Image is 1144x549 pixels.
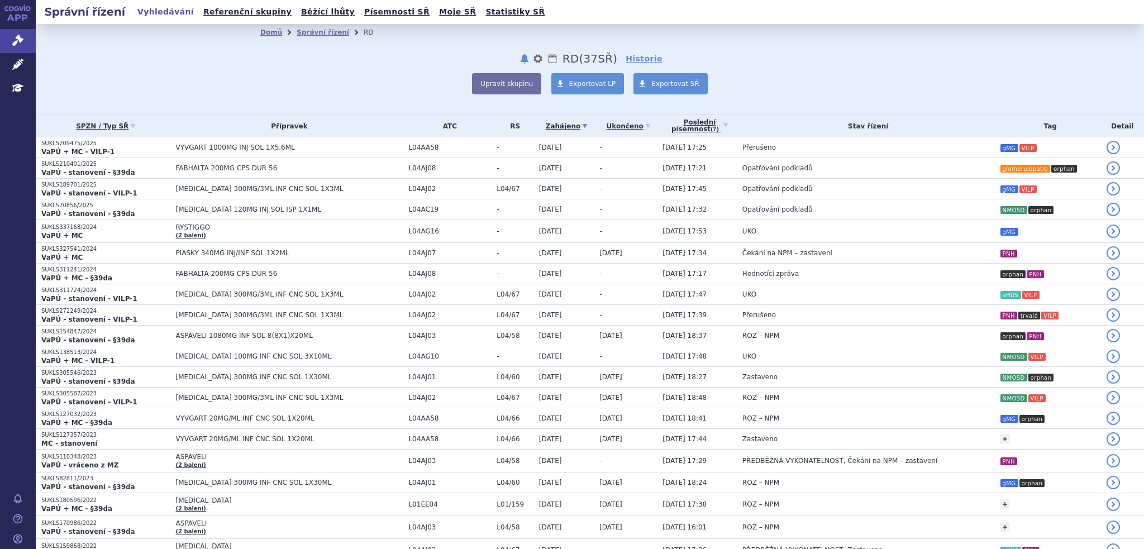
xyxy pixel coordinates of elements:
[539,144,562,151] span: [DATE]
[408,414,491,422] span: L04AA58
[1028,374,1054,381] i: orphan
[1000,499,1010,509] a: +
[41,307,170,315] p: SUKLS272249/2024
[519,52,530,65] button: notifikace
[41,287,170,294] p: SUKLS311724/2024
[1019,144,1037,152] i: VILP
[742,249,832,257] span: Čekání na NPM – zastavení
[662,394,707,402] span: [DATE] 18:48
[599,311,602,319] span: -
[539,270,562,278] span: [DATE]
[1027,332,1043,340] i: PNH
[41,202,170,209] p: SUKLS70856/2025
[662,523,707,531] span: [DATE] 16:01
[1107,370,1120,384] a: detail
[539,185,562,193] span: [DATE]
[497,435,533,443] span: L04/66
[175,290,403,298] span: [MEDICAL_DATA] 300MG/3ML INF CNC SOL 1X3ML
[1019,185,1037,193] i: VILP
[134,4,197,20] a: Vyhledávání
[408,523,491,531] span: L04AJ03
[364,24,388,41] li: RD
[1000,522,1010,532] a: +
[472,73,541,94] button: Upravit skupinu
[41,223,170,231] p: SUKLS337168/2024
[175,223,403,231] span: RYSTIGGO
[742,373,778,381] span: Zastaveno
[563,52,579,65] span: RD
[742,457,937,465] span: PŘEDBĚŽNÁ VYKONATELNOST, Čekání na NPM – zastavení
[41,232,83,240] strong: VaPÚ + MC
[175,435,403,443] span: VYVGART 20MG/ML INF CNC SOL 1X20ML
[41,483,135,491] strong: VaPÚ - stanovení - §39da
[41,316,137,323] strong: VaPÚ - stanovení - VILP-1
[41,295,137,303] strong: VaPÚ - stanovení - VILP-1
[1107,308,1120,322] a: detail
[41,419,112,427] strong: VaPÚ + MC - §39da
[175,414,403,422] span: VYVGART 20MG/ML INF CNC SOL 1X20ML
[408,457,491,465] span: L04AJ03
[742,479,779,486] span: ROZ – NPM
[175,528,206,534] a: (2 balení)
[599,227,602,235] span: -
[41,210,135,218] strong: VaPÚ - stanovení - §39da
[408,479,491,486] span: L04AJ01
[599,118,657,134] a: Ukončeno
[408,352,491,360] span: L04AG10
[175,249,403,257] span: PIASKY 340MG INJ/INF SOL 1X2ML
[41,245,170,253] p: SUKLS327541/2024
[175,332,403,340] span: ASPAVELI 1080MG INF SOL 8(8X1)X20ML
[1000,332,1026,340] i: orphan
[1107,182,1120,195] a: detail
[1000,434,1010,444] a: +
[599,352,602,360] span: -
[403,114,491,137] th: ATC
[583,52,598,65] span: 37
[1107,454,1120,467] a: detail
[41,140,170,147] p: SUKLS209475/2025
[175,519,403,527] span: ASPAVELI
[41,440,97,447] strong: MC - stanovení
[260,28,282,36] a: Domů
[41,519,170,527] p: SUKLS170986/2022
[662,373,707,381] span: [DATE] 18:27
[1018,312,1040,319] i: trvalá
[408,373,491,381] span: L04AJ01
[599,185,602,193] span: -
[175,206,403,213] span: [MEDICAL_DATA] 120MG INJ SOL ISP 1X1ML
[497,185,533,193] span: L04/67
[662,249,707,257] span: [DATE] 17:34
[742,435,778,443] span: Zastaveno
[1107,161,1120,175] a: detail
[175,164,403,172] span: FABHALTA 200MG CPS DUR 56
[408,144,491,151] span: L04AA58
[361,4,433,20] a: Písemnosti SŘ
[408,185,491,193] span: L04AJ02
[408,435,491,443] span: L04AA58
[497,311,533,319] span: L04/67
[41,118,170,134] a: SPZN / Typ SŘ
[41,349,170,356] p: SUKLS138513/2024
[1000,165,1050,173] i: glomerulopatie
[1107,141,1120,154] a: detail
[41,328,170,336] p: SUKLS154847/2024
[742,227,756,235] span: UKO
[662,414,707,422] span: [DATE] 18:41
[539,500,562,508] span: [DATE]
[539,249,562,257] span: [DATE]
[662,332,707,340] span: [DATE] 18:37
[1000,291,1021,299] i: aHUS
[408,270,491,278] span: L04AJ08
[662,114,737,137] a: Poslednípísemnost(?)
[497,227,533,235] span: -
[599,206,602,213] span: -
[711,126,719,133] abbr: (?)
[539,311,562,319] span: [DATE]
[175,479,403,486] span: [MEDICAL_DATA] 300MG INF CNC SOL 1X30ML
[551,73,625,94] a: Exportovat LP
[742,144,776,151] span: Přerušeno
[41,497,170,504] p: SUKLS180596/2022
[36,4,134,20] h2: Správní řízení
[662,270,707,278] span: [DATE] 17:17
[41,336,135,344] strong: VaPÚ - stanovení - §39da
